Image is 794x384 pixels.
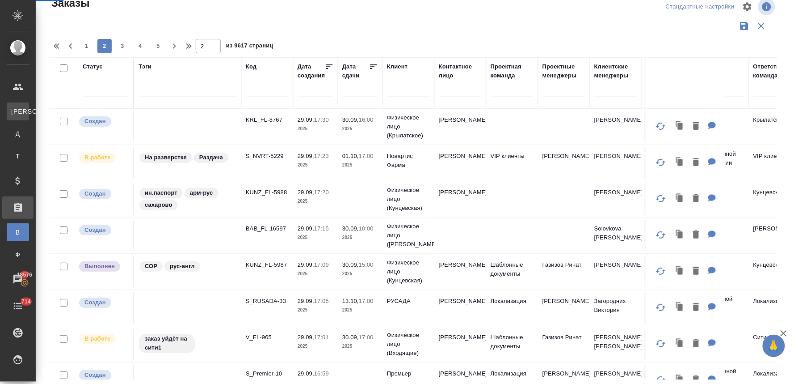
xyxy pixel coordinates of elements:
[7,125,29,143] a: Д
[298,116,314,123] p: 29.09,
[84,117,106,126] p: Создан
[11,129,25,138] span: Д
[16,297,36,306] span: 714
[434,111,486,142] td: [PERSON_NAME]
[538,147,590,179] td: [PERSON_NAME]
[486,147,538,179] td: VIP клиенты
[145,188,177,197] p: ин.паспорт
[298,225,314,232] p: 29.09,
[590,292,642,324] td: Загородних Виктория
[133,39,147,53] button: 4
[115,39,130,53] button: 3
[246,369,289,378] p: S_Premier-10
[590,329,642,360] td: [PERSON_NAME], [PERSON_NAME]
[753,17,770,34] button: Сбросить фильтры
[298,189,314,196] p: 29.09,
[689,335,704,353] button: Удалить
[642,220,749,251] td: (МБ) ООО "Монблан"
[342,161,378,170] p: 2025
[689,154,704,172] button: Удалить
[359,225,374,232] p: 10:00
[246,115,289,124] p: KRL_FL-8767
[342,233,378,242] p: 2025
[736,17,753,34] button: Сохранить фильтры
[387,331,430,358] p: Физическое лицо (Входящие)
[672,335,689,353] button: Клонировать
[84,371,106,380] p: Создан
[139,62,151,71] div: Тэги
[145,201,172,209] p: сахарово
[342,334,359,341] p: 30.09,
[650,188,672,209] button: Обновить
[642,145,749,181] td: (TUP) Общество с ограниченной ответственностью «Технологии управления переводом»
[689,262,704,281] button: Удалить
[139,333,237,354] div: заказ уйдёт на сити1
[342,153,359,159] p: 01.10,
[298,342,333,351] p: 2025
[342,62,369,80] div: Дата сдачи
[83,62,103,71] div: Статус
[359,153,374,159] p: 17:00
[199,153,223,162] p: Раздача
[139,152,237,164] div: На разверстке, Раздача
[439,62,482,80] div: Контактное лицо
[7,246,29,264] a: Ф
[298,261,314,268] p: 29.09,
[704,335,721,353] button: Для КМ: от КВ исп-рус нотариальное заверение 2 рабочих дня + сканы удобно сити
[11,152,25,161] span: Т
[689,299,704,317] button: Удалить
[650,152,672,173] button: Обновить
[650,115,672,137] button: Обновить
[298,306,333,315] p: 2025
[642,256,749,287] td: (МБ) ООО "Монблан"
[298,62,325,80] div: Дата создания
[314,225,329,232] p: 17:15
[650,260,672,282] button: Обновить
[246,224,289,233] p: BAB_FL-16597
[486,256,538,287] td: Шаблонные документы
[84,226,106,235] p: Создан
[689,226,704,244] button: Удалить
[78,152,129,164] div: Выставляет ПМ после принятия заказа от КМа
[491,62,534,80] div: Проектная команда
[2,295,34,317] a: 714
[672,117,689,136] button: Клонировать
[80,39,94,53] button: 1
[542,62,585,80] div: Проектные менеджеры
[689,117,704,136] button: Удалить
[387,152,430,170] p: Новартис Фарма
[387,62,408,71] div: Клиент
[342,261,359,268] p: 30.09,
[170,262,195,271] p: рус-англ
[486,292,538,324] td: Локализация
[342,269,378,278] p: 2025
[246,260,289,269] p: KUNZ_FL-5987
[11,250,25,259] span: Ф
[314,189,329,196] p: 17:20
[11,107,25,116] span: [PERSON_NAME]
[84,153,110,162] p: В работе
[538,256,590,287] td: Газизов Ринат
[246,297,289,306] p: S_RUSADA-33
[133,42,147,51] span: 4
[359,116,374,123] p: 16:00
[151,39,165,53] button: 5
[672,190,689,208] button: Клонировать
[342,124,378,133] p: 2025
[314,261,329,268] p: 17:09
[115,42,130,51] span: 3
[139,187,237,211] div: ин.паспорт, арм-рус, сахарово
[314,116,329,123] p: 17:30
[84,334,110,343] p: В работе
[298,161,333,170] p: 2025
[84,189,106,198] p: Создан
[387,222,430,249] p: Физическое лицо ([PERSON_NAME])
[298,153,314,159] p: 29.09,
[590,147,642,179] td: [PERSON_NAME]
[246,333,289,342] p: V_FL-965
[704,154,721,172] button: Для КМ: COST – GMP inspection (Catalent Eberbach_CAPA)
[387,258,430,285] p: Физическое лицо (Кунцевская)
[11,228,25,237] span: В
[78,115,129,128] div: Выставляется автоматически при создании заказа
[190,188,213,197] p: арм-рус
